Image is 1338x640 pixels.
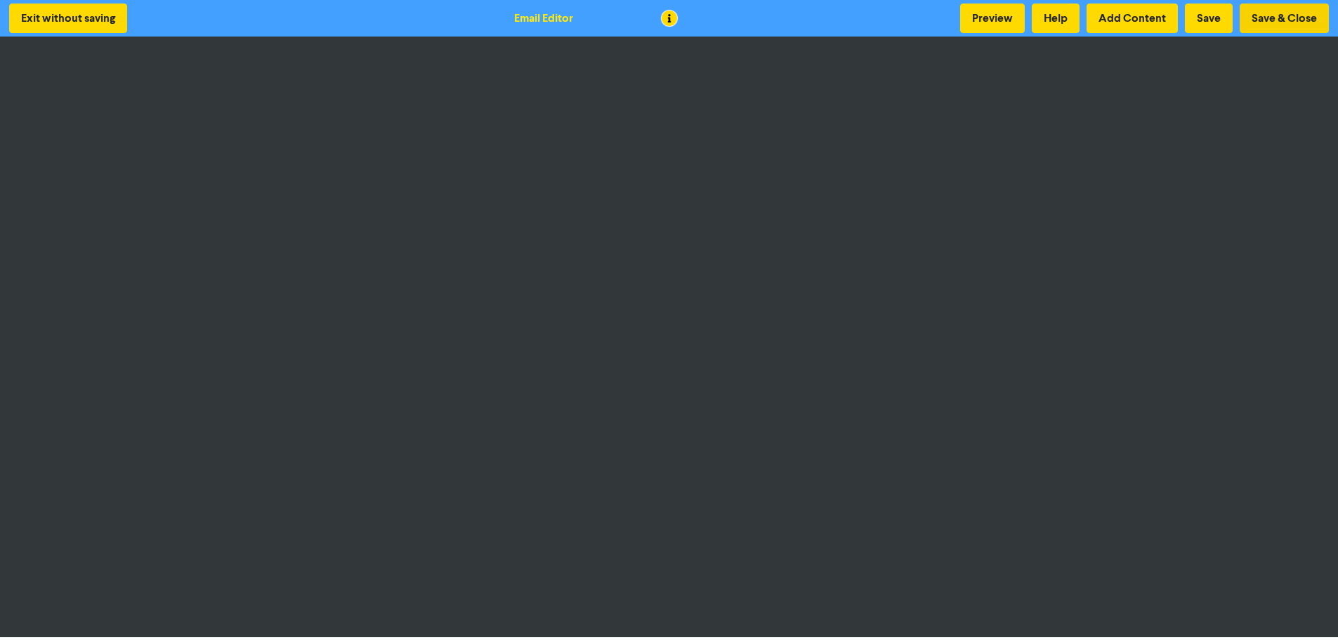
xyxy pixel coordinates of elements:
[514,10,573,27] div: Email Editor
[9,4,127,33] button: Exit without saving
[960,4,1025,33] button: Preview
[1032,4,1080,33] button: Help
[1185,4,1233,33] button: Save
[1087,4,1178,33] button: Add Content
[1240,4,1329,33] button: Save & Close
